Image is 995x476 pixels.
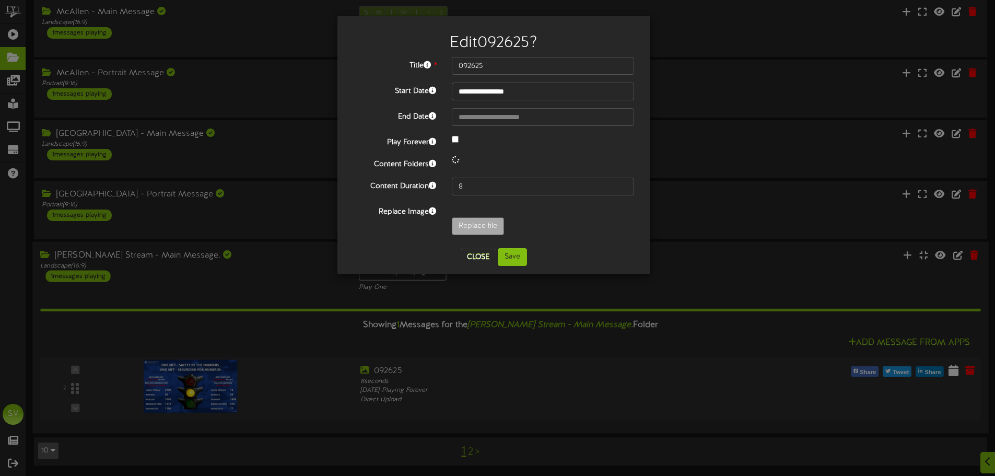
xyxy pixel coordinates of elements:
[353,34,634,52] h2: Edit 092625 ?
[345,203,444,217] label: Replace Image
[345,83,444,97] label: Start Date
[345,156,444,170] label: Content Folders
[461,249,496,265] button: Close
[452,57,634,75] input: Title
[345,57,444,71] label: Title
[498,248,527,266] button: Save
[345,134,444,148] label: Play Forever
[452,178,634,195] input: 15
[345,108,444,122] label: End Date
[345,178,444,192] label: Content Duration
